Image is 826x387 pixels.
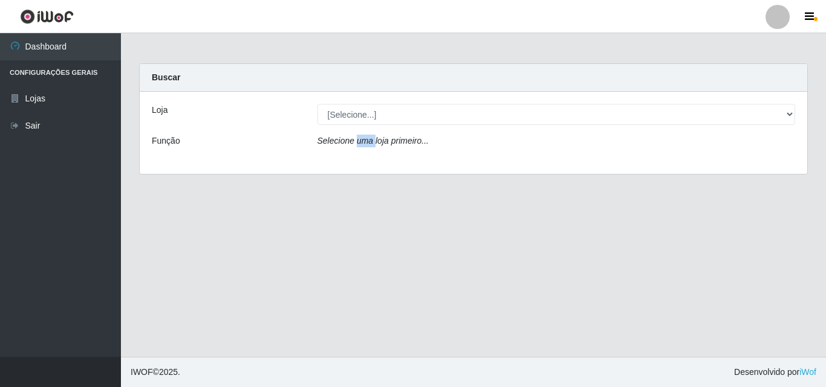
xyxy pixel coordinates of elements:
[152,104,167,117] label: Loja
[799,367,816,377] a: iWof
[152,135,180,147] label: Função
[734,366,816,379] span: Desenvolvido por
[317,136,429,146] i: Selecione uma loja primeiro...
[131,366,180,379] span: © 2025 .
[152,72,180,82] strong: Buscar
[131,367,153,377] span: IWOF
[20,9,74,24] img: CoreUI Logo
